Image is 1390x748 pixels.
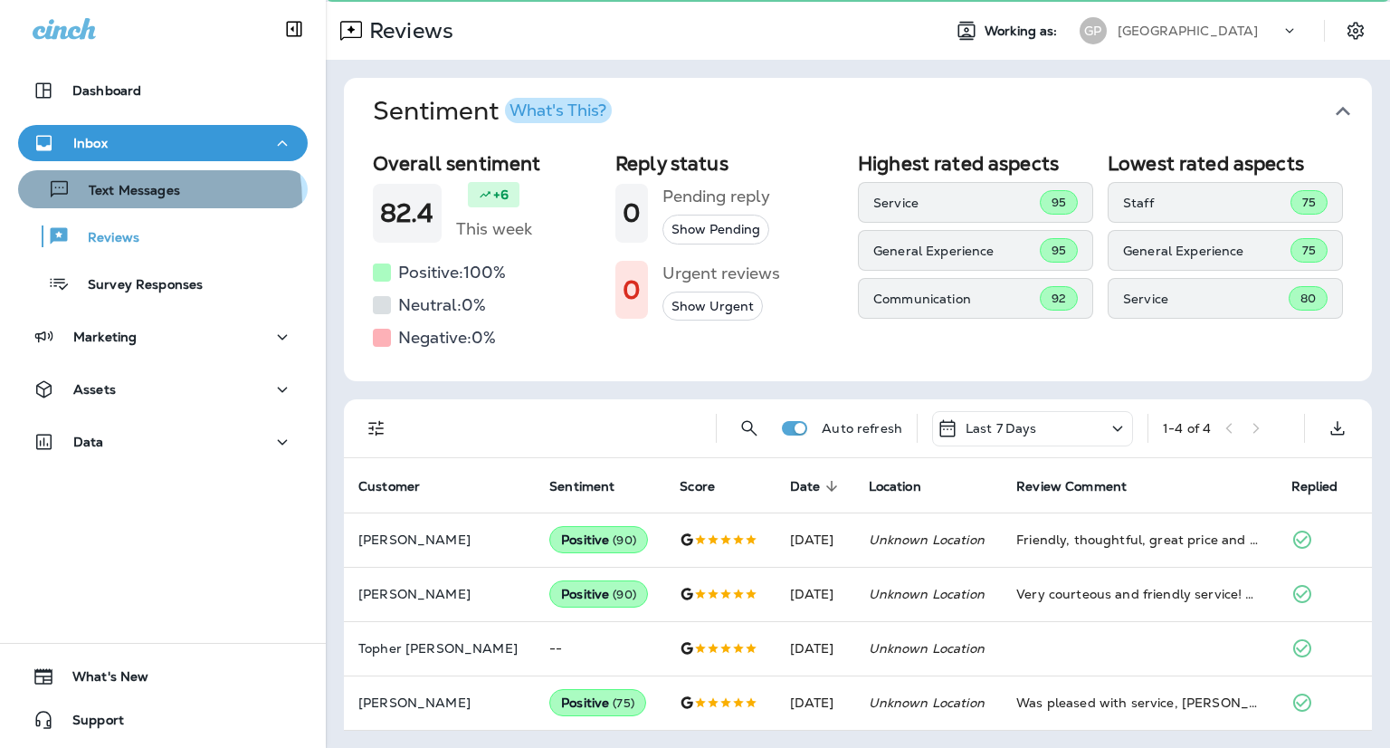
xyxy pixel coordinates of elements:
[73,435,104,449] p: Data
[1302,243,1316,258] span: 75
[1163,421,1211,436] div: 1 - 4 of 4
[505,98,612,123] button: What's This?
[73,382,116,397] p: Assets
[549,580,648,608] div: Positive
[398,323,496,352] h5: Negative: 0 %
[1302,195,1316,210] span: 75
[358,479,420,494] span: Customer
[1300,291,1316,306] span: 80
[1016,531,1261,549] div: Friendly, thoughtful, great price and couldn't be happier. I felt like the listened to me and we ...
[776,676,854,730] td: [DATE]
[869,695,985,711] em: Unknown Location
[456,215,532,244] h5: This week
[535,621,665,676] td: --
[1016,694,1261,712] div: Was pleased with service, justin was really helpful!
[1339,14,1372,47] button: Settings
[1016,479,1127,494] span: Review Comment
[70,277,203,294] p: Survey Responses
[18,702,308,738] button: Support
[869,640,985,657] em: Unknown Location
[662,259,780,288] h5: Urgent reviews
[1052,195,1066,210] span: 95
[662,292,763,321] button: Show Urgent
[1052,243,1066,258] span: 95
[269,11,319,47] button: Collapse Sidebar
[398,258,506,287] h5: Positive: 100 %
[358,78,1386,145] button: SentimentWhat's This?
[18,72,308,109] button: Dashboard
[613,695,634,711] span: ( 75 )
[18,371,308,408] button: Assets
[662,215,769,245] button: Show Pending
[613,587,636,602] span: ( 90 )
[662,182,770,211] h5: Pending reply
[1016,478,1150,494] span: Review Comment
[985,24,1062,39] span: Working as:
[362,17,453,44] p: Reviews
[18,319,308,355] button: Marketing
[1108,152,1343,175] h2: Lowest rated aspects
[373,152,601,175] h2: Overall sentiment
[869,478,945,494] span: Location
[72,83,141,98] p: Dashboard
[822,421,902,436] p: Auto refresh
[873,244,1040,258] p: General Experience
[873,292,1040,306] p: Communication
[18,658,308,695] button: What's New
[776,513,854,567] td: [DATE]
[549,689,646,716] div: Positive
[358,641,520,656] p: Topher [PERSON_NAME]
[615,152,843,175] h2: Reply status
[1291,478,1362,494] span: Replied
[549,478,638,494] span: Sentiment
[549,479,614,494] span: Sentiment
[613,532,636,548] span: ( 90 )
[71,183,180,200] p: Text Messages
[18,217,308,255] button: Reviews
[623,275,641,305] h1: 0
[869,532,985,548] em: Unknown Location
[1123,196,1290,210] p: Staff
[18,125,308,161] button: Inbox
[18,264,308,302] button: Survey Responses
[54,713,124,734] span: Support
[380,198,434,228] h1: 82.4
[18,424,308,460] button: Data
[509,102,606,119] div: What's This?
[1319,410,1356,446] button: Export as CSV
[776,621,854,676] td: [DATE]
[493,186,509,204] p: +6
[358,695,520,710] p: [PERSON_NAME]
[358,478,443,494] span: Customer
[358,532,520,547] p: [PERSON_NAME]
[966,421,1037,436] p: Last 7 Days
[790,479,821,494] span: Date
[1291,479,1338,494] span: Replied
[358,410,395,446] button: Filters
[731,410,767,446] button: Search Reviews
[1052,291,1066,306] span: 92
[790,478,844,494] span: Date
[398,291,486,320] h5: Neutral: 0 %
[73,136,108,150] p: Inbox
[869,586,985,602] em: Unknown Location
[549,526,648,553] div: Positive
[73,330,137,344] p: Marketing
[623,198,641,228] h1: 0
[1080,17,1107,44] div: GP
[18,170,308,208] button: Text Messages
[1016,585,1261,603] div: Very courteous and friendly service! Got me in and fixed my tire in a very timely manner!
[1118,24,1258,38] p: [GEOGRAPHIC_DATA]
[680,479,715,494] span: Score
[869,479,921,494] span: Location
[344,145,1372,381] div: SentimentWhat's This?
[858,152,1093,175] h2: Highest rated aspects
[873,196,1040,210] p: Service
[54,669,148,691] span: What's New
[373,96,612,127] h1: Sentiment
[358,587,520,601] p: [PERSON_NAME]
[70,230,139,247] p: Reviews
[680,478,738,494] span: Score
[776,567,854,621] td: [DATE]
[1123,244,1290,258] p: General Experience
